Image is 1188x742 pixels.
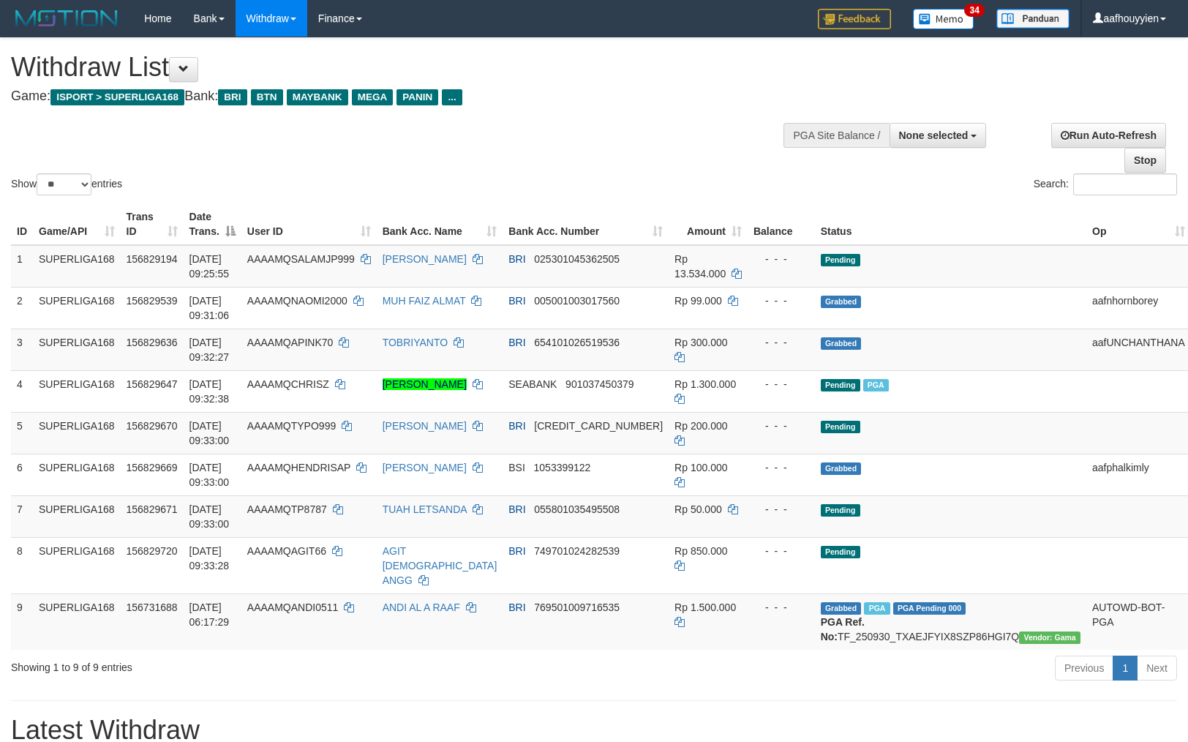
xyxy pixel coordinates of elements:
span: [DATE] 09:33:00 [189,503,230,530]
span: SEABANK [508,378,557,390]
td: SUPERLIGA168 [33,370,121,412]
a: MUH FAIZ ALMAT [383,295,466,307]
span: AAAAMQTYPO999 [247,420,336,432]
span: Rp 200.000 [674,420,727,432]
span: [DATE] 09:32:27 [189,337,230,363]
span: 156829670 [127,420,178,432]
span: Grabbed [821,296,862,308]
span: [DATE] 09:33:00 [189,462,230,488]
span: Copy 1053399122 to clipboard [534,462,591,473]
td: SUPERLIGA168 [33,287,121,329]
th: Trans ID: activate to sort column ascending [121,203,184,245]
span: 156829194 [127,253,178,265]
div: - - - [753,502,809,517]
span: Rp 300.000 [674,337,727,348]
span: Copy 901037450379 to clipboard [565,378,634,390]
b: PGA Ref. No: [821,616,865,642]
button: None selected [890,123,987,148]
span: Grabbed [821,462,862,475]
span: None selected [899,130,969,141]
label: Show entries [11,173,122,195]
td: 2 [11,287,33,329]
span: Rp 13.534.000 [674,253,726,280]
span: [DATE] 06:17:29 [189,602,230,628]
span: [DATE] 09:33:28 [189,545,230,572]
a: Run Auto-Refresh [1051,123,1166,148]
span: 156829671 [127,503,178,515]
div: - - - [753,335,809,350]
div: - - - [753,252,809,266]
span: [DATE] 09:31:06 [189,295,230,321]
th: User ID: activate to sort column ascending [241,203,377,245]
span: 156829647 [127,378,178,390]
span: 156829720 [127,545,178,557]
div: - - - [753,460,809,475]
a: Previous [1055,656,1113,681]
span: 156829669 [127,462,178,473]
div: - - - [753,419,809,433]
th: Bank Acc. Number: activate to sort column ascending [503,203,669,245]
a: Stop [1124,148,1166,173]
span: PANIN [396,89,438,105]
span: BRI [508,253,525,265]
th: Game/API: activate to sort column ascending [33,203,121,245]
img: Feedback.jpg [818,9,891,29]
span: Pending [821,379,860,391]
td: 6 [11,454,33,495]
a: TUAH LETSANDA [383,503,467,515]
span: Pending [821,421,860,433]
td: SUPERLIGA168 [33,329,121,370]
span: MEGA [352,89,394,105]
label: Search: [1034,173,1177,195]
td: SUPERLIGA168 [33,412,121,454]
td: SUPERLIGA168 [33,454,121,495]
input: Search: [1073,173,1177,195]
span: AAAAMQAGIT66 [247,545,326,557]
td: SUPERLIGA168 [33,245,121,288]
span: Copy 654101026519536 to clipboard [534,337,620,348]
span: Copy 675401000773501 to clipboard [534,420,663,432]
td: SUPERLIGA168 [33,537,121,593]
span: AAAAMQTP8787 [247,503,327,515]
span: 34 [964,4,984,17]
td: SUPERLIGA168 [33,593,121,650]
th: ID [11,203,33,245]
span: Copy 025301045362505 to clipboard [534,253,620,265]
td: 4 [11,370,33,412]
span: Copy 055801035495508 to clipboard [534,503,620,515]
img: panduan.png [996,9,1069,29]
span: Vendor URL: https://trx31.1velocity.biz [1019,632,1080,644]
span: AAAAMQAPINK70 [247,337,334,348]
a: AGIT [DEMOGRAPHIC_DATA] ANGG [383,545,497,586]
td: 8 [11,537,33,593]
span: BRI [508,503,525,515]
div: - - - [753,293,809,308]
a: [PERSON_NAME] [383,378,467,390]
span: Rp 99.000 [674,295,722,307]
div: Showing 1 to 9 of 9 entries [11,654,484,675]
td: 7 [11,495,33,537]
span: Marked by aafromsomean [864,602,890,615]
th: Date Trans.: activate to sort column descending [184,203,241,245]
span: ISPORT > SUPERLIGA168 [50,89,184,105]
td: SUPERLIGA168 [33,495,121,537]
a: [PERSON_NAME] [383,253,467,265]
a: ANDI AL A RAAF [383,602,460,613]
th: Amount: activate to sort column ascending [669,203,748,245]
span: 156829636 [127,337,178,348]
td: 1 [11,245,33,288]
span: AAAAMQCHRISZ [247,378,329,390]
span: 156731688 [127,602,178,613]
span: 156829539 [127,295,178,307]
th: Balance [748,203,815,245]
span: Rp 50.000 [674,503,722,515]
span: Rp 100.000 [674,462,727,473]
span: BRI [218,89,247,105]
span: BSI [508,462,525,473]
span: PGA Pending [893,602,966,615]
th: Bank Acc. Name: activate to sort column ascending [377,203,503,245]
span: Grabbed [821,602,862,615]
span: Rp 1.500.000 [674,602,736,613]
a: [PERSON_NAME] [383,462,467,473]
span: AAAAMQANDI0511 [247,602,339,613]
